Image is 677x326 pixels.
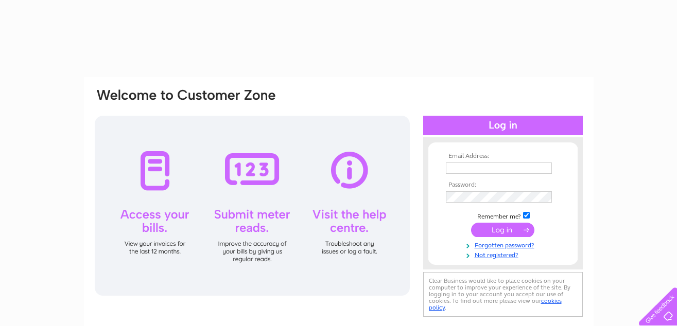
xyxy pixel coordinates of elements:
[446,249,563,259] a: Not registered?
[446,240,563,249] a: Forgotten password?
[471,223,534,237] input: Submit
[443,153,563,160] th: Email Address:
[423,272,583,317] div: Clear Business would like to place cookies on your computer to improve your experience of the sit...
[443,210,563,221] td: Remember me?
[429,297,562,311] a: cookies policy
[443,182,563,189] th: Password:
